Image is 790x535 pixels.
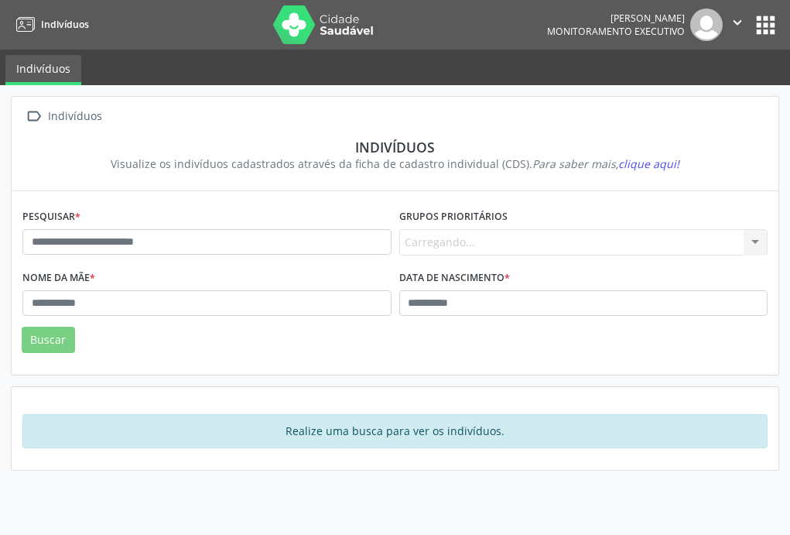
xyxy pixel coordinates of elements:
i:  [729,14,746,31]
button: apps [752,12,779,39]
span: clique aqui! [618,156,679,171]
span: Monitoramento Executivo [547,25,685,38]
label: Pesquisar [22,205,80,229]
a:  Indivíduos [22,105,104,128]
label: Nome da mãe [22,266,95,290]
i: Para saber mais, [532,156,679,171]
a: Indivíduos [11,12,89,37]
a: Indivíduos [5,55,81,85]
div: Indivíduos [45,105,104,128]
div: Visualize os indivíduos cadastrados através da ficha de cadastro individual (CDS). [33,156,757,172]
div: Realize uma busca para ver os indivíduos. [22,414,768,448]
div: [PERSON_NAME] [547,12,685,25]
span: Indivíduos [41,18,89,31]
button: Buscar [22,327,75,353]
label: Data de nascimento [399,266,510,290]
img: img [690,9,723,41]
label: Grupos prioritários [399,205,508,229]
div: Indivíduos [33,139,757,156]
button:  [723,9,752,41]
i:  [22,105,45,128]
